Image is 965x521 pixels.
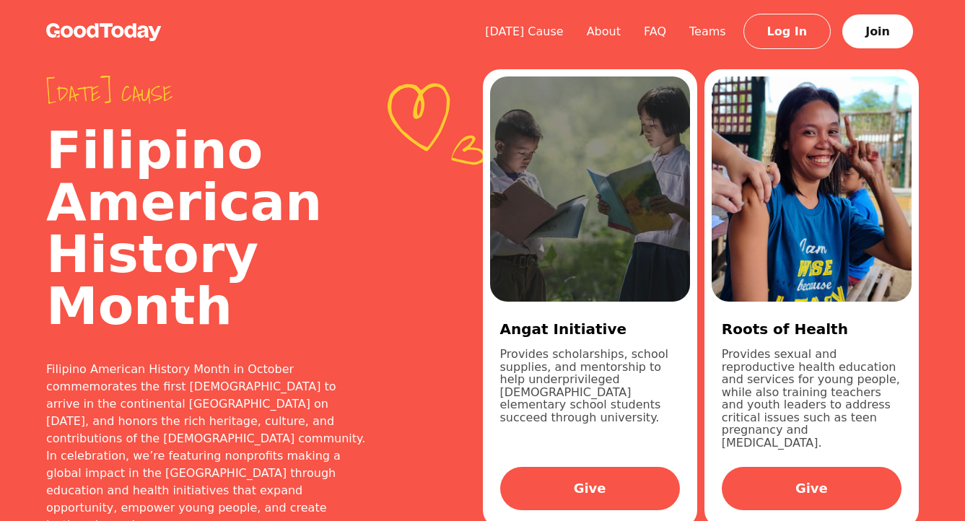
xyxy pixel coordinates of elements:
[722,467,901,510] a: Give
[712,76,912,302] img: df2374a0-8b90-431f-99c7-549b7d8041dc.jpg
[743,14,831,49] a: Log In
[473,25,575,38] a: [DATE] Cause
[500,319,680,339] h3: Angat Initiative
[722,319,901,339] h3: Roots of Health
[842,14,913,48] a: Join
[500,467,680,510] a: Give
[46,23,162,41] img: GoodToday
[490,76,690,302] img: fbde6225-eb68-4326-a8c9-82f19cf1ff08.jpg
[46,124,367,332] h2: Filipino American History Month
[722,348,901,450] p: Provides sexual and reproductive health education and services for young people, while also train...
[46,81,367,107] span: [DATE] cause
[632,25,678,38] a: FAQ
[678,25,738,38] a: Teams
[500,348,680,450] p: Provides scholarships, school supplies, and mentorship to help underprivileged [DEMOGRAPHIC_DATA]...
[575,25,632,38] a: About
